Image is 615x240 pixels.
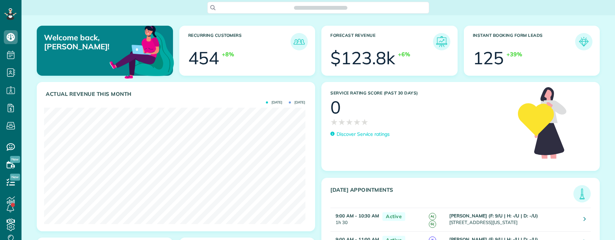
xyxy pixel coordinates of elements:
div: 454 [188,49,219,67]
div: 0 [330,99,341,116]
img: dashboard_welcome-42a62b7d889689a78055ac9021e634bf52bae3f8056760290aed330b23ab8690.png [108,18,175,85]
p: Welcome back, [PERSON_NAME]! [44,33,129,51]
h3: [DATE] Appointments [330,187,573,202]
span: ★ [330,116,338,128]
span: ★ [353,116,361,128]
h3: Forecast Revenue [330,33,433,50]
img: icon_form_leads-04211a6a04a5b2264e4ee56bc0799ec3eb69b7e499cbb523a139df1d13a81ae0.png [577,35,591,49]
h3: Service Rating score (past 30 days) [330,91,511,96]
span: New [10,174,20,181]
img: icon_forecast_revenue-8c13a41c7ed35a8dcfafea3cbb826a0462acb37728057bba2d056411b612bbbe.png [435,35,449,49]
span: [DATE] [289,101,305,104]
span: A( [429,213,436,220]
td: [STREET_ADDRESS][US_STATE] [448,208,578,232]
h3: Recurring Customers [188,33,291,50]
span: Active [382,212,405,221]
span: New [10,156,20,163]
a: Discover Service ratings [330,131,390,138]
span: [DATE] [266,101,282,104]
div: +8% [222,50,234,58]
img: icon_recurring_customers-cf858462ba22bcd05b5a5880d41d6543d210077de5bb9ebc9590e49fd87d84ed.png [292,35,306,49]
div: +6% [398,50,410,58]
h3: Actual Revenue this month [46,91,308,97]
span: ★ [361,116,369,128]
p: Discover Service ratings [337,131,390,138]
strong: [PERSON_NAME] (F: 9/U | H: -/U | D: -/U) [449,213,538,218]
td: 1h 30 [330,208,379,232]
span: ★ [346,116,353,128]
div: $123.8k [330,49,395,67]
strong: 9:00 AM - 10:30 AM [336,213,379,218]
h3: Instant Booking Form Leads [473,33,575,50]
span: ★ [338,116,346,128]
span: Search ZenMaid… [301,4,340,11]
div: +39% [506,50,522,58]
span: G( [429,221,436,228]
div: 125 [473,49,504,67]
img: icon_todays_appointments-901f7ab196bb0bea1936b74009e4eb5ffbc2d2711fa7634e0d609ed5ef32b18b.png [575,187,589,201]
